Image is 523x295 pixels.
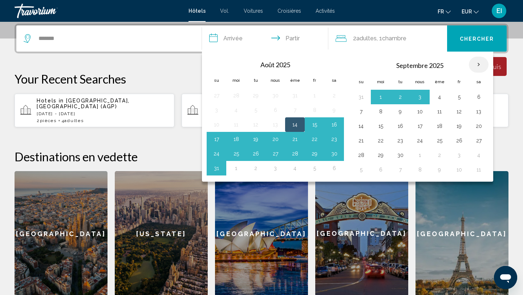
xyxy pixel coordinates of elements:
[375,150,386,160] button: Day 29
[289,134,301,144] button: Day 21
[15,149,508,164] h2: Destinations en vedette
[269,134,281,144] button: Day 20
[434,121,445,131] button: Day 18
[250,120,261,130] button: Day 12
[473,92,485,102] button: Day 6
[355,165,367,175] button: Day 5
[353,35,356,42] font: 2
[355,150,367,160] button: Day 28
[375,92,386,102] button: Day 1
[220,8,229,14] a: Vol.
[289,149,301,159] button: Day 28
[414,92,426,102] button: Day 3
[64,118,84,123] span: Adultes
[16,25,507,52] div: Widget de recherche
[394,106,406,117] button: Day 9
[328,120,340,130] button: Day 16
[375,165,386,175] button: Day 6
[309,120,320,130] button: Day 15
[355,92,367,102] button: Day 31
[382,35,406,42] font: Chambre
[40,118,57,123] span: pièces
[473,106,485,117] button: Day 13
[277,8,301,14] a: Croisières
[309,90,320,101] button: Day 1
[462,9,472,15] font: EUR
[394,121,406,131] button: Day 16
[356,35,377,42] font: adultes
[211,134,222,144] button: Day 17
[414,106,426,117] button: Day 10
[394,165,406,175] button: Day 7
[453,165,465,175] button: Day 10
[328,149,340,159] button: Day 30
[230,163,242,173] button: Day 1
[394,92,406,102] button: Day 2
[289,105,301,115] button: Day 7
[434,106,445,117] button: Day 11
[211,120,222,130] button: Day 10
[309,149,320,159] button: Day 29
[289,120,301,130] button: Day 14
[250,149,261,159] button: Day 26
[188,8,206,14] a: Hôtels
[377,35,382,42] font: , 1
[434,92,445,102] button: Day 4
[462,6,479,17] button: Changer de devise
[289,163,301,173] button: Day 4
[269,120,281,130] button: Day 13
[473,121,485,131] button: Day 20
[269,105,281,115] button: Day 6
[309,163,320,173] button: Day 5
[375,106,386,117] button: Day 8
[396,61,443,69] font: Septembre 2025
[394,136,406,146] button: Day 23
[260,61,290,69] font: Août 2025
[15,93,174,128] button: Hotels in [GEOGRAPHIC_DATA], [GEOGRAPHIC_DATA] (AGP)[DATE] - [DATE]2pièces4Adultes
[269,149,281,159] button: Day 27
[490,3,508,19] button: Menu utilisateur
[202,25,328,52] button: Dates d'arrivée et de départ
[211,105,222,115] button: Day 3
[375,121,386,131] button: Day 15
[460,36,494,42] font: Chercher
[244,8,263,14] a: Voitures
[37,118,57,123] span: 2
[453,136,465,146] button: Day 26
[473,165,485,175] button: Day 11
[15,4,181,18] a: Travorium
[250,90,261,101] button: Day 29
[328,134,340,144] button: Day 23
[438,9,444,15] font: fr
[469,56,488,73] button: Mois prochain
[250,163,261,173] button: Day 2
[447,25,507,52] button: Chercher
[309,105,320,115] button: Day 8
[316,8,335,14] a: Activités
[414,150,426,160] button: Day 1
[182,93,341,128] button: Hotels in [GEOGRAPHIC_DATA], [GEOGRAPHIC_DATA] (AGP)[DATE] - [DATE]1Chambre2Adultes
[230,120,242,130] button: Day 11
[414,136,426,146] button: Day 24
[250,105,261,115] button: Day 5
[453,106,465,117] button: Day 12
[394,150,406,160] button: Day 30
[328,90,340,101] button: Day 2
[438,6,451,17] button: Changer de langue
[328,25,447,52] button: Voyageurs : 2 adultes, 0 enfants
[230,149,242,159] button: Day 25
[453,92,465,102] button: Day 5
[289,90,301,101] button: Day 31
[15,72,508,86] p: Your Recent Searches
[355,106,367,117] button: Day 7
[37,98,64,104] span: Hotels in
[328,105,340,115] button: Day 9
[473,136,485,146] button: Day 27
[269,163,281,173] button: Day 3
[230,134,242,144] button: Day 18
[453,121,465,131] button: Day 19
